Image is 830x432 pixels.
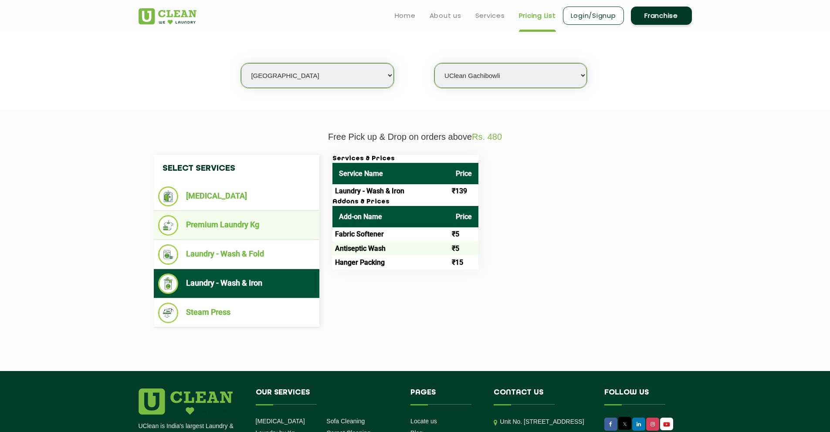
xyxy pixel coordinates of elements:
h4: Our Services [256,388,398,405]
td: ₹5 [449,227,478,241]
img: Laundry - Wash & Fold [158,244,179,265]
td: Hanger Packing [332,255,449,269]
li: [MEDICAL_DATA] [158,186,315,206]
h4: Select Services [154,155,319,182]
li: Laundry - Wash & Iron [158,273,315,294]
td: ₹139 [449,184,478,198]
a: Sofa Cleaning [326,418,365,425]
img: Laundry - Wash & Iron [158,273,179,294]
li: Premium Laundry Kg [158,215,315,236]
img: logo.png [139,388,233,415]
th: Price [449,206,478,227]
td: ₹15 [449,255,478,269]
h3: Addons & Prices [332,198,478,206]
img: Dry Cleaning [158,186,179,206]
h4: Follow us [604,388,681,405]
img: Steam Press [158,303,179,323]
p: Unit No. [STREET_ADDRESS] [500,417,591,427]
a: About us [430,10,461,21]
td: Antiseptic Wash [332,241,449,255]
a: Locate us [410,418,437,425]
a: Services [475,10,505,21]
span: Rs. 480 [472,132,502,142]
a: Home [395,10,416,21]
td: Laundry - Wash & Iron [332,184,449,198]
th: Add-on Name [332,206,449,227]
img: UClean Laundry and Dry Cleaning [139,8,196,24]
th: Service Name [332,163,449,184]
img: Premium Laundry Kg [158,215,179,236]
li: Steam Press [158,303,315,323]
h3: Services & Prices [332,155,478,163]
a: Pricing List [519,10,556,21]
td: Fabric Softener [332,227,449,241]
td: ₹5 [449,241,478,255]
img: UClean Laundry and Dry Cleaning [661,420,672,429]
h4: Contact us [494,388,591,405]
li: Laundry - Wash & Fold [158,244,315,265]
a: [MEDICAL_DATA] [256,418,305,425]
h4: Pages [410,388,481,405]
a: Franchise [631,7,692,25]
p: Free Pick up & Drop on orders above [139,132,692,142]
th: Price [449,163,478,184]
a: Login/Signup [563,7,624,25]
